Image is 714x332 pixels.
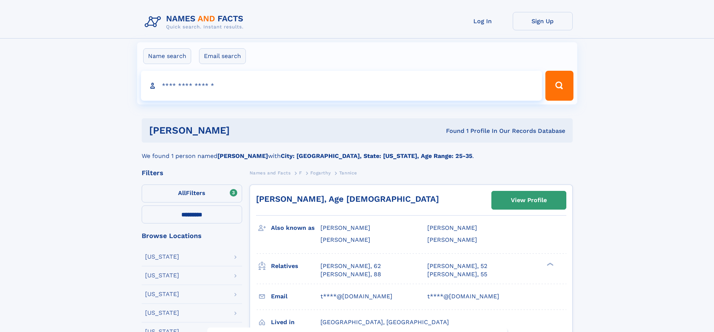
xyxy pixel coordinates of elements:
[145,254,179,260] div: [US_STATE]
[271,260,320,272] h3: Relatives
[299,170,302,176] span: F
[338,127,565,135] div: Found 1 Profile In Our Records Database
[427,270,487,278] a: [PERSON_NAME], 55
[427,224,477,231] span: [PERSON_NAME]
[320,236,370,243] span: [PERSON_NAME]
[310,170,331,176] span: Fogarthy
[142,185,242,202] label: Filters
[142,170,242,176] div: Filters
[143,48,191,64] label: Name search
[149,126,338,135] h1: [PERSON_NAME]
[145,291,179,297] div: [US_STATE]
[545,71,573,101] button: Search Button
[320,319,449,326] span: [GEOGRAPHIC_DATA], [GEOGRAPHIC_DATA]
[281,152,472,159] b: City: [GEOGRAPHIC_DATA], State: [US_STATE], Age Range: 25-35
[141,71,542,101] input: search input
[271,222,320,234] h3: Also known as
[513,12,573,30] a: Sign Up
[145,272,179,278] div: [US_STATE]
[453,12,513,30] a: Log In
[320,262,381,270] a: [PERSON_NAME], 62
[256,194,439,204] a: [PERSON_NAME], Age [DEMOGRAPHIC_DATA]
[299,168,302,177] a: F
[178,189,186,197] span: All
[427,236,477,243] span: [PERSON_NAME]
[320,270,381,278] a: [PERSON_NAME], 88
[199,48,246,64] label: Email search
[142,232,242,239] div: Browse Locations
[271,290,320,303] h3: Email
[511,192,547,209] div: View Profile
[271,316,320,329] h3: Lived in
[145,310,179,316] div: [US_STATE]
[339,170,357,176] span: Tannice
[217,152,268,159] b: [PERSON_NAME]
[250,168,291,177] a: Names and Facts
[320,224,370,231] span: [PERSON_NAME]
[142,143,573,161] div: We found 1 person named with .
[545,262,554,266] div: ❯
[142,12,250,32] img: Logo Names and Facts
[310,168,331,177] a: Fogarthy
[427,262,487,270] a: [PERSON_NAME], 52
[492,191,566,209] a: View Profile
